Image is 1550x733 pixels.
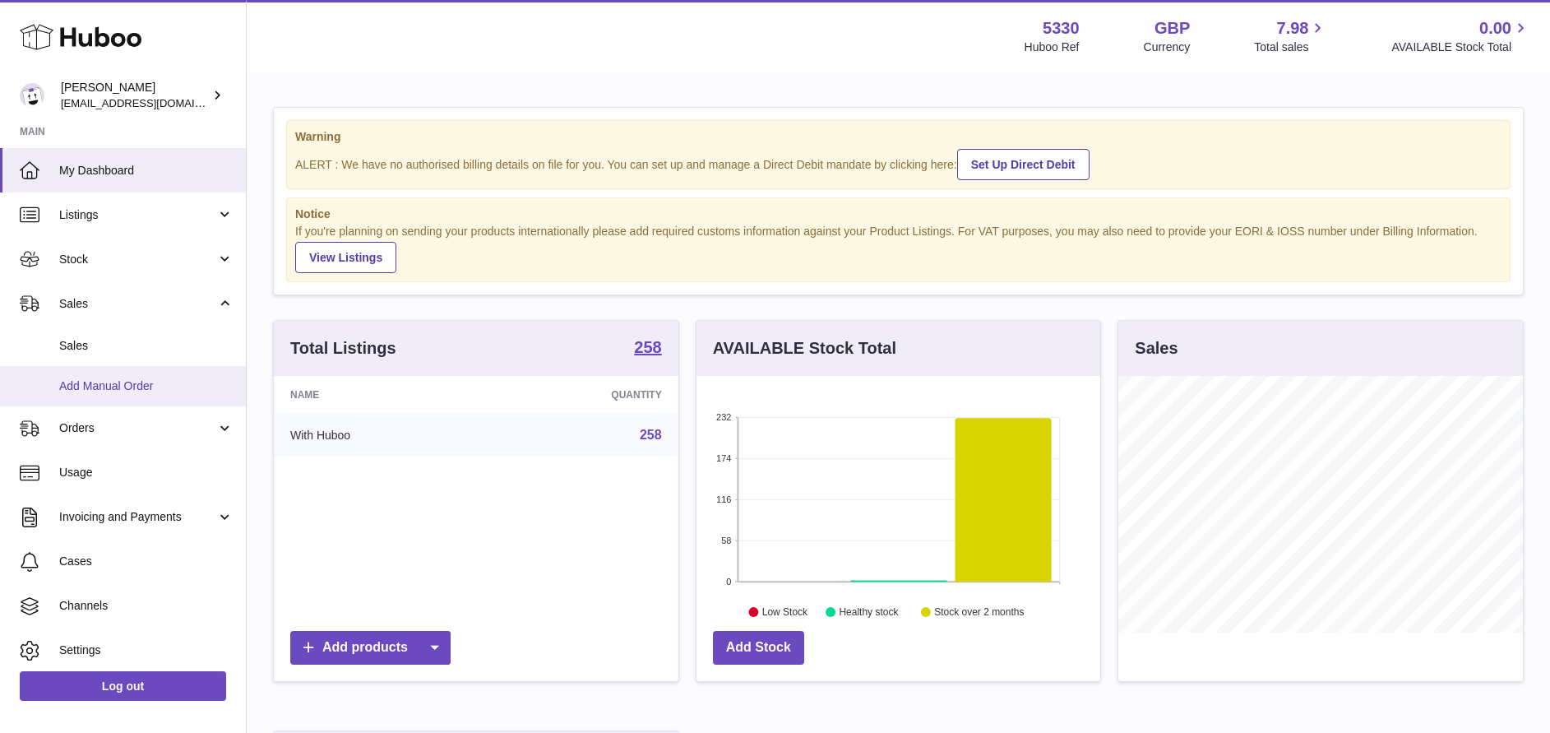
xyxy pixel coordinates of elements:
a: View Listings [295,242,396,273]
a: Set Up Direct Debit [957,149,1090,180]
span: My Dashboard [59,163,234,179]
span: Invoicing and Payments [59,509,216,525]
a: 258 [640,428,662,442]
text: 0 [726,577,731,587]
span: Sales [59,338,234,354]
h3: Sales [1135,337,1178,360]
strong: 258 [634,339,661,355]
strong: 5330 [1043,17,1080,39]
span: Add Manual Order [59,378,234,394]
th: Quantity [487,376,678,414]
h3: AVAILABLE Stock Total [713,337,896,360]
div: If you're planning on sending your products internationally please add required customs informati... [295,224,1501,273]
text: 116 [716,494,731,504]
span: Listings [59,207,216,223]
span: Usage [59,465,234,480]
a: Add Stock [713,631,804,665]
a: Log out [20,671,226,701]
span: Settings [59,643,234,658]
text: Healthy stock [839,607,899,619]
a: 258 [634,339,661,359]
strong: Notice [295,206,1501,222]
div: [PERSON_NAME] [61,80,209,111]
a: Add products [290,631,451,665]
span: Sales [59,296,216,312]
text: 174 [716,453,731,463]
span: Total sales [1254,39,1327,55]
span: Stock [59,252,216,267]
h3: Total Listings [290,337,396,360]
strong: GBP [1154,17,1190,39]
span: Orders [59,420,216,436]
span: 0.00 [1479,17,1511,39]
td: With Huboo [274,414,487,457]
text: 58 [721,536,731,545]
span: Channels [59,598,234,614]
a: 0.00 AVAILABLE Stock Total [1391,17,1530,55]
img: internalAdmin-5330@internal.huboo.com [20,83,44,108]
span: Cases [59,554,234,569]
strong: Warning [295,129,1501,145]
th: Name [274,376,487,414]
span: [EMAIL_ADDRESS][DOMAIN_NAME] [61,96,242,109]
text: Stock over 2 months [934,607,1024,619]
span: 7.98 [1277,17,1309,39]
a: 7.98 Total sales [1254,17,1327,55]
span: AVAILABLE Stock Total [1391,39,1530,55]
text: 232 [716,412,731,422]
text: Low Stock [762,607,808,619]
div: Huboo Ref [1025,39,1080,55]
div: ALERT : We have no authorised billing details on file for you. You can set up and manage a Direct... [295,146,1501,180]
div: Currency [1144,39,1191,55]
